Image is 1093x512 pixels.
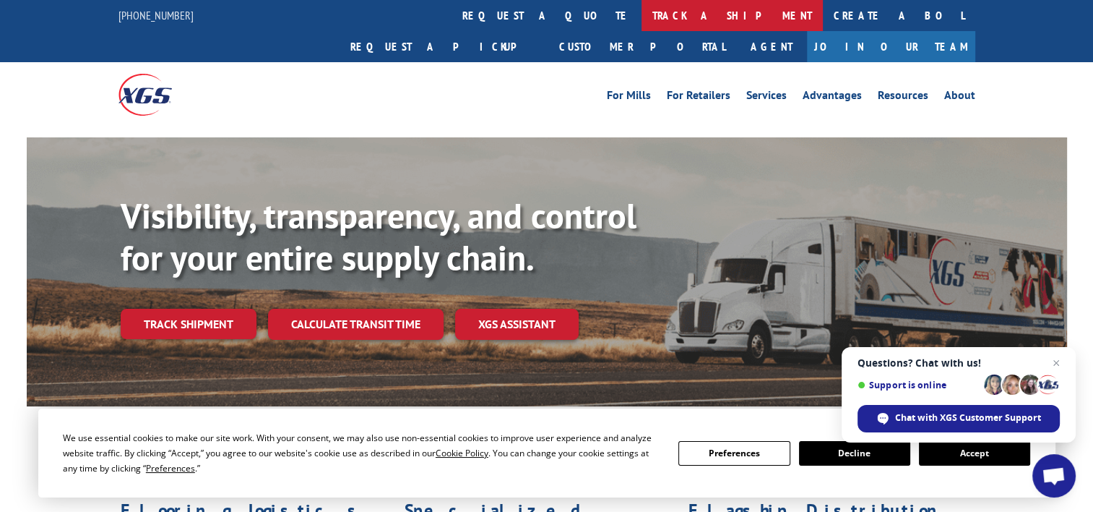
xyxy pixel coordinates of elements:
a: Request a pickup [340,31,548,62]
a: Advantages [803,90,862,106]
a: Customer Portal [548,31,736,62]
a: For Mills [607,90,651,106]
span: Cookie Policy [436,447,488,459]
a: [PHONE_NUMBER] [118,8,194,22]
div: Chat with XGS Customer Support [857,405,1060,432]
a: About [944,90,975,106]
button: Preferences [678,441,790,466]
span: Chat with XGS Customer Support [895,411,1041,424]
a: XGS ASSISTANT [455,309,579,340]
span: Support is online [857,380,979,391]
a: Track shipment [121,309,256,339]
a: Calculate transit time [268,309,444,340]
a: Resources [878,90,928,106]
button: Decline [799,441,910,466]
span: Questions? Chat with us! [857,357,1060,369]
div: Open chat [1032,454,1076,498]
div: We use essential cookies to make our site work. With your consent, we may also use non-essential ... [63,430,661,476]
div: Cookie Consent Prompt [38,409,1055,498]
b: Visibility, transparency, and control for your entire supply chain. [121,193,636,280]
span: Preferences [146,462,195,474]
a: Services [746,90,787,106]
a: For Retailers [667,90,730,106]
button: Accept [919,441,1030,466]
span: Close chat [1047,354,1065,372]
a: Agent [736,31,807,62]
a: Join Our Team [807,31,975,62]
